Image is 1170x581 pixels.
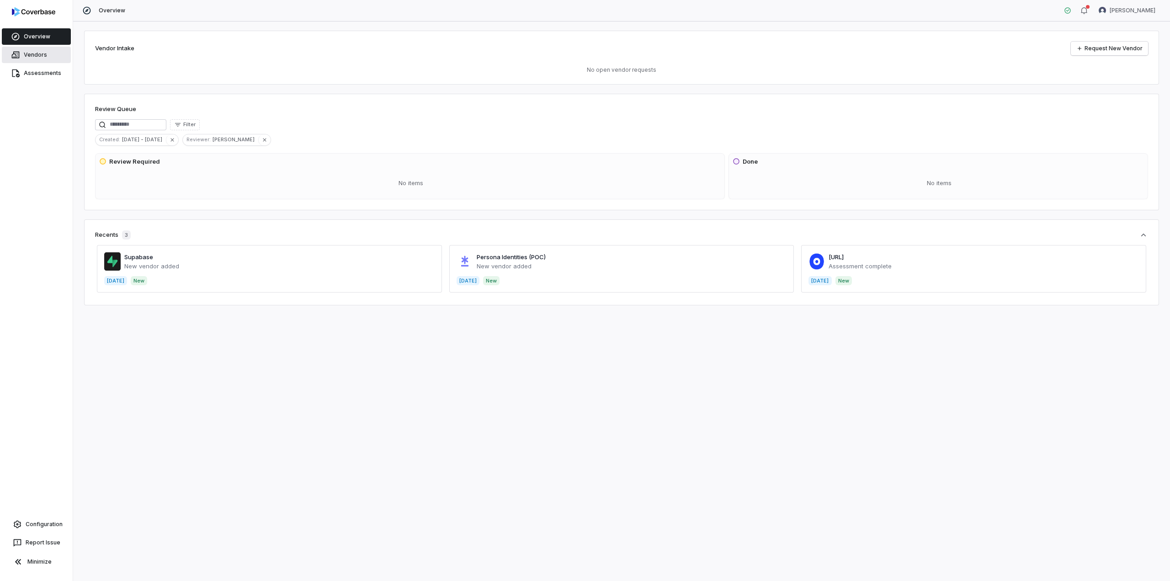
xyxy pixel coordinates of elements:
a: Assessments [2,65,71,81]
span: 3 [122,230,131,240]
a: Overview [2,28,71,45]
button: Filter [170,119,200,130]
div: No items [733,171,1146,195]
span: [PERSON_NAME] [1110,7,1155,14]
button: Report Issue [4,534,69,551]
span: [DATE] - [DATE] [122,135,166,144]
a: Request New Vendor [1071,42,1148,55]
p: No open vendor requests [95,66,1148,74]
span: [PERSON_NAME] [213,135,258,144]
span: Overview [99,7,125,14]
a: Configuration [4,516,69,533]
h3: Done [743,157,758,166]
img: logo-D7KZi-bG.svg [12,7,55,16]
button: Recents3 [95,230,1148,240]
span: Report Issue [26,539,60,546]
h3: Review Required [109,157,160,166]
a: Vendors [2,47,71,63]
span: Overview [24,33,50,40]
div: No items [99,171,723,195]
span: Vendors [24,51,47,59]
span: Reviewer : [183,135,213,144]
span: Minimize [27,558,52,565]
h2: Vendor Intake [95,44,134,53]
span: Filter [183,121,196,128]
span: Configuration [26,521,63,528]
span: Assessments [24,69,61,77]
span: Created : [96,135,122,144]
button: Minimize [4,553,69,571]
a: Supabase [124,253,153,261]
button: Darko Dimitrovski avatar[PERSON_NAME] [1093,4,1161,17]
div: Recents [95,230,131,240]
h1: Review Queue [95,105,136,114]
a: [URL] [829,253,844,261]
img: Darko Dimitrovski avatar [1099,7,1106,14]
a: Persona Identities (POC) [477,253,546,261]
